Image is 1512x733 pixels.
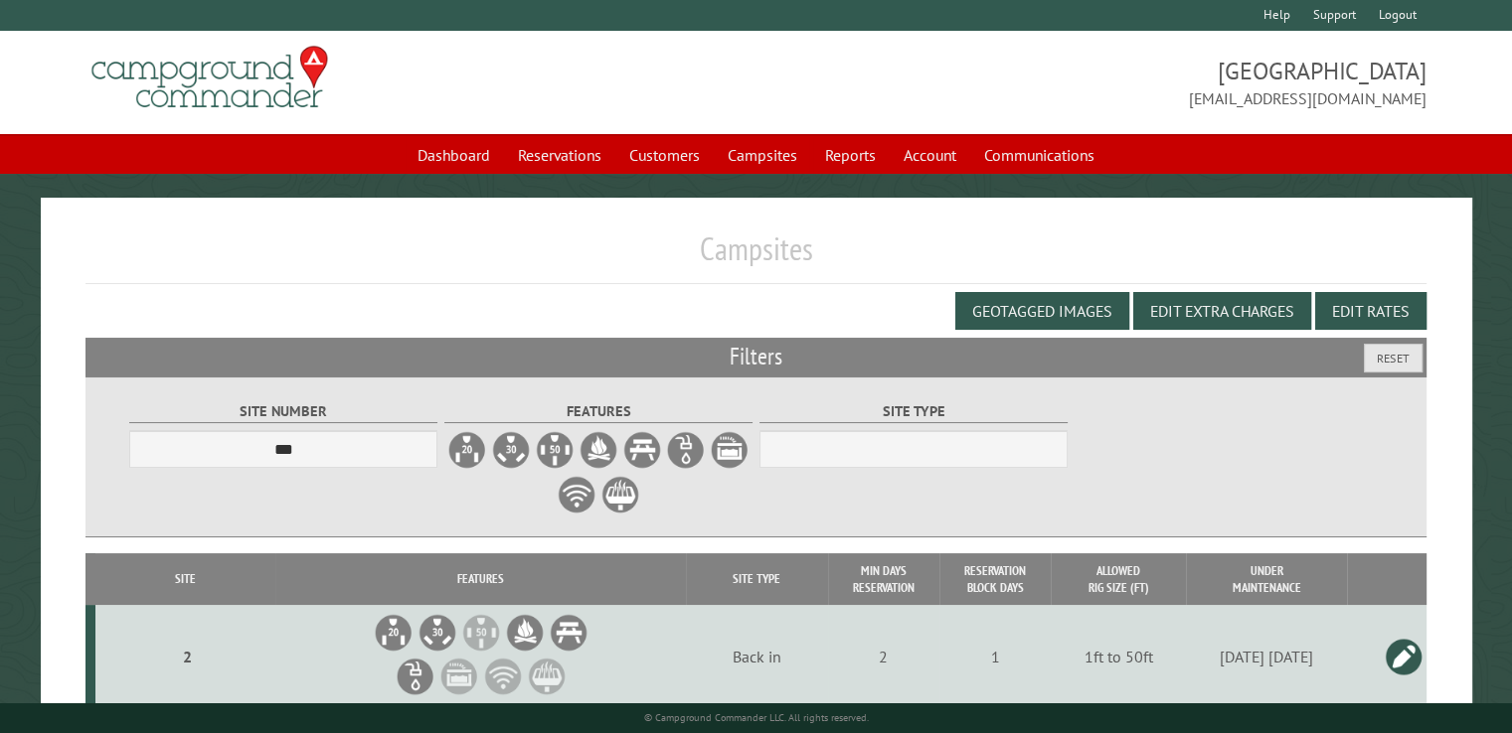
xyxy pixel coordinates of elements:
[831,647,936,666] div: 2
[716,136,809,174] a: Campsites
[275,553,686,605] th: Features
[1384,637,1424,676] a: Edit this campsite
[549,613,588,653] li: Picnic Table
[447,430,487,470] label: 20A Electrical Hookup
[1364,344,1423,372] button: Reset
[600,475,640,514] label: Grill
[491,430,531,470] label: 30A Electrical Hookup
[686,553,827,605] th: Site Type
[972,136,1106,174] a: Communications
[1186,553,1347,605] th: Under Maintenance
[1133,292,1311,330] button: Edit Extra Charges
[461,613,501,653] li: 50A Electrical Hookup
[689,647,824,666] div: Back in
[95,553,275,605] th: Site
[527,657,567,696] li: Grill
[505,613,545,653] li: Firepit
[579,430,618,470] label: Firepit
[418,613,457,653] li: 30A Electrical Hookup
[103,647,272,666] div: 2
[129,400,438,423] label: Site Number
[557,475,596,514] label: WiFi Service
[1189,647,1343,666] div: [DATE] [DATE]
[710,430,750,470] label: Sewer Hookup
[406,136,502,174] a: Dashboard
[535,430,575,470] label: 50A Electrical Hookup
[1315,292,1427,330] button: Edit Rates
[1051,553,1186,605] th: Allowed Rig Size (ft)
[396,657,435,696] li: Water Hookup
[506,136,613,174] a: Reservations
[617,136,712,174] a: Customers
[756,55,1427,110] span: [GEOGRAPHIC_DATA] [EMAIL_ADDRESS][DOMAIN_NAME]
[85,338,1427,375] h2: Filters
[828,553,939,605] th: Min Days Reservation
[955,292,1129,330] button: Geotagged Images
[622,430,662,470] label: Picnic Table
[374,613,414,653] li: 20A Electrical Hookup
[439,657,479,696] li: Sewer Hookup
[939,553,1051,605] th: Reservation Block Days
[892,136,968,174] a: Account
[942,647,1048,666] div: 1
[85,229,1427,284] h1: Campsites
[444,400,754,423] label: Features
[666,430,706,470] label: Water Hookup
[1054,647,1183,666] div: 1ft to 50ft
[813,136,888,174] a: Reports
[759,400,1069,423] label: Site Type
[644,711,869,724] small: © Campground Commander LLC. All rights reserved.
[85,39,334,116] img: Campground Commander
[483,657,523,696] li: WiFi Service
